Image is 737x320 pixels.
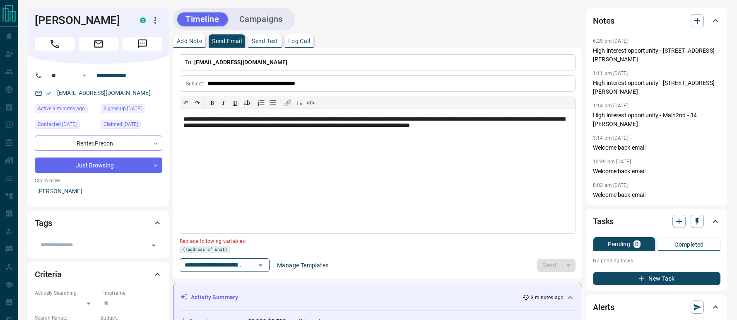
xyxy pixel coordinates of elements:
[593,14,614,27] h2: Notes
[212,38,242,44] p: Send Email
[593,211,720,231] div: Tasks
[46,90,51,96] svg: Email Verified
[35,184,162,198] p: [PERSON_NAME]
[186,80,204,87] p: Subject:
[35,120,96,131] div: Wed Jun 12 2024
[192,97,203,109] button: ↷
[593,167,720,176] p: Welcome back email
[593,215,614,228] h2: Tasks
[593,79,720,96] p: High interest opportunity - [STREET_ADDRESS][PERSON_NAME]
[38,120,77,128] span: Contacted [DATE]
[267,97,279,109] button: Bullet list
[293,97,305,109] button: T̲ₓ
[35,268,62,281] h2: Criteria
[101,120,162,131] div: Tue Jun 08 2021
[241,97,253,109] button: ab
[255,97,267,109] button: Numbered list
[635,241,638,247] p: 0
[243,99,250,106] s: ab
[288,38,310,44] p: Log Call
[218,97,229,109] button: 𝑰
[593,143,720,152] p: Welcome back email
[593,11,720,31] div: Notes
[593,297,720,317] div: Alerts
[79,70,89,80] button: Open
[593,182,628,188] p: 8:03 am [DATE]
[35,158,162,173] div: Just Browsing
[593,103,628,109] p: 1:14 pm [DATE]
[593,301,614,314] h2: Alerts
[38,104,85,113] span: Active 3 minutes ago
[35,177,162,184] p: Claimed By:
[104,120,138,128] span: Claimed [DATE]
[593,111,720,128] p: High interest opportunity - Main2nd - 34 [PERSON_NAME]
[593,159,631,165] p: 12:39 pm [DATE]
[140,17,146,23] div: condos.ca
[252,38,278,44] p: Send Text
[180,235,570,246] p: Replace following variables:
[231,12,291,26] button: Campaigns
[180,97,192,109] button: ↶
[35,104,96,116] div: Mon Oct 13 2025
[206,97,218,109] button: 𝐁
[79,37,118,51] span: Email
[57,90,151,96] a: [EMAIL_ADDRESS][DOMAIN_NAME]
[35,213,162,233] div: Tags
[180,290,575,305] div: Activity Summary3 minutes ago
[191,293,238,302] p: Activity Summary
[282,97,293,109] button: 🔗
[177,12,228,26] button: Timeline
[183,246,227,253] span: {!address_of_unit}
[537,259,576,272] div: split button
[593,135,628,141] p: 3:14 pm [DATE]
[35,14,128,27] h1: [PERSON_NAME]
[233,99,237,106] span: 𝐔
[305,97,316,109] button: </>
[593,272,720,285] button: New Task
[194,59,288,65] span: [EMAIL_ADDRESS][DOMAIN_NAME]
[35,136,162,151] div: Renter , Precon
[177,38,202,44] p: Add Note
[531,294,564,301] p: 3 minutes ago
[255,259,266,271] button: Open
[148,240,159,251] button: Open
[180,54,576,70] p: To:
[229,97,241,109] button: 𝐔
[674,242,704,247] p: Completed
[593,70,628,76] p: 1:11 pm [DATE]
[608,241,630,247] p: Pending
[104,104,142,113] span: Signed up [DATE]
[593,38,628,44] p: 6:29 pm [DATE]
[35,37,75,51] span: Call
[123,37,162,51] span: Message
[35,264,162,284] div: Criteria
[101,104,162,116] div: Tue Jun 08 2021
[593,191,720,199] p: Welcome back email
[35,216,52,230] h2: Tags
[35,289,96,297] p: Actively Searching:
[593,46,720,64] p: High interest opportunity - [STREET_ADDRESS][PERSON_NAME]
[101,289,162,297] p: Timeframe:
[272,259,333,272] button: Manage Templates
[593,255,720,267] p: No pending tasks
